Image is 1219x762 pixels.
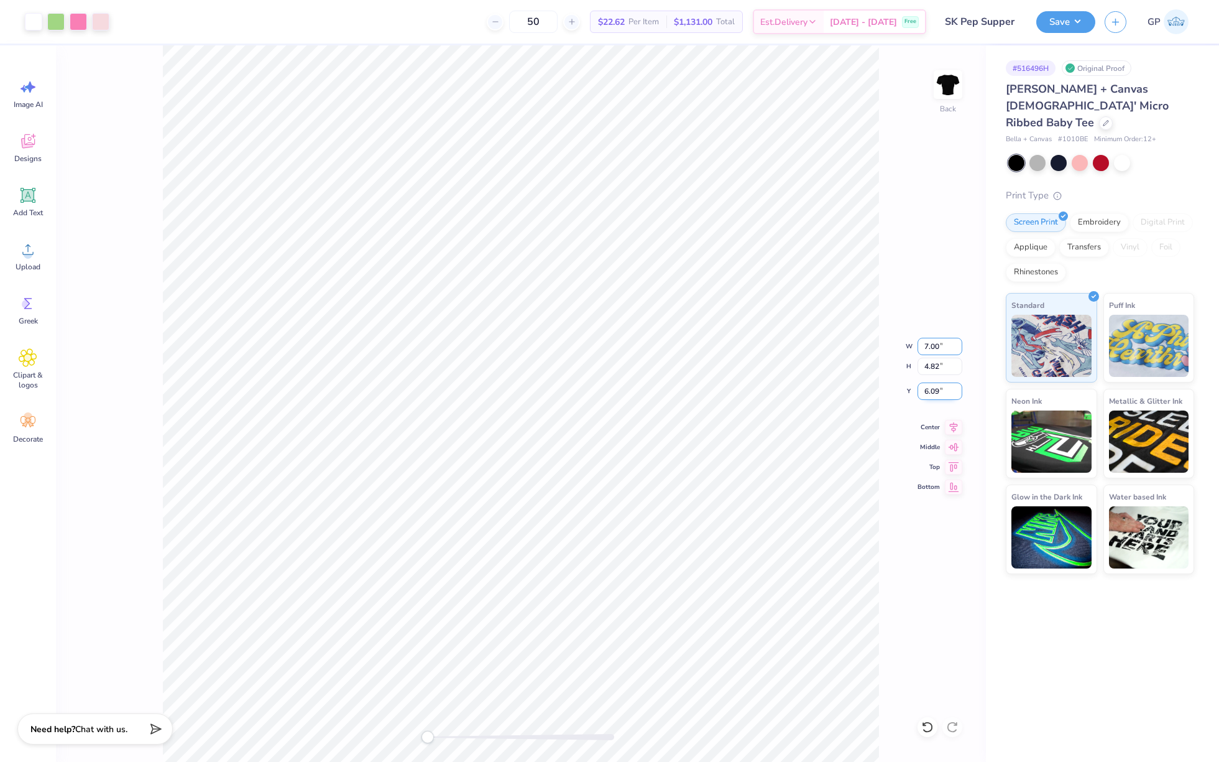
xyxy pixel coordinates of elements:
[14,154,42,164] span: Designs
[1109,506,1189,569] img: Water based Ink
[598,16,625,29] span: $22.62
[918,482,940,492] span: Bottom
[16,262,40,272] span: Upload
[13,208,43,218] span: Add Text
[1109,411,1189,473] img: Metallic & Glitter Ink
[1006,238,1056,257] div: Applique
[1109,394,1182,407] span: Metallic & Glitter Ink
[1011,394,1042,407] span: Neon Ink
[1094,134,1156,145] span: Minimum Order: 12 +
[628,16,659,29] span: Per Item
[1011,411,1092,473] img: Neon Ink
[1109,299,1135,312] span: Puff Ink
[936,9,1027,34] input: Untitled Design
[1142,9,1194,34] a: GP
[1011,506,1092,569] img: Glow in the Dark Ink
[830,16,897,29] span: [DATE] - [DATE]
[918,462,940,472] span: Top
[1006,60,1056,76] div: # 516496H
[7,370,48,390] span: Clipart & logos
[1151,238,1180,257] div: Foil
[904,17,916,26] span: Free
[1113,238,1148,257] div: Vinyl
[918,442,940,452] span: Middle
[918,422,940,432] span: Center
[716,16,735,29] span: Total
[674,16,712,29] span: $1,131.00
[760,16,807,29] span: Est. Delivery
[509,11,558,33] input: – –
[1006,188,1194,203] div: Print Type
[14,100,43,109] span: Image AI
[1133,213,1193,232] div: Digital Print
[1006,81,1169,130] span: [PERSON_NAME] + Canvas [DEMOGRAPHIC_DATA]' Micro Ribbed Baby Tee
[1006,213,1066,232] div: Screen Print
[1109,490,1166,503] span: Water based Ink
[75,723,127,735] span: Chat with us.
[1164,9,1189,34] img: Germaine Penalosa
[1011,490,1082,503] span: Glow in the Dark Ink
[1062,60,1131,76] div: Original Proof
[1036,11,1095,33] button: Save
[1006,134,1052,145] span: Bella + Canvas
[1011,315,1092,377] img: Standard
[1059,238,1109,257] div: Transfers
[1011,299,1044,312] span: Standard
[1148,15,1161,29] span: GP
[19,316,38,326] span: Greek
[1109,315,1189,377] img: Puff Ink
[421,731,434,743] div: Accessibility label
[30,723,75,735] strong: Need help?
[1006,263,1066,282] div: Rhinestones
[13,434,43,444] span: Decorate
[940,103,956,114] div: Back
[936,72,960,97] img: Back
[1070,213,1129,232] div: Embroidery
[1058,134,1088,145] span: # 1010BE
